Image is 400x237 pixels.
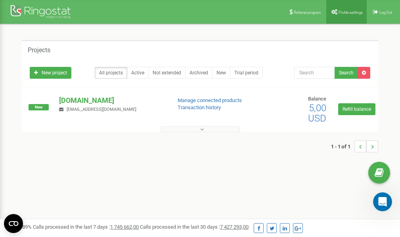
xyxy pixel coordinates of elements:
span: Calls processed in the last 7 days : [33,224,139,230]
span: [EMAIL_ADDRESS][DOMAIN_NAME] [67,107,136,112]
a: Active [127,67,149,79]
a: All projects [95,67,127,79]
span: New [29,104,49,110]
button: Search [335,67,358,79]
a: Transaction history [178,104,221,110]
a: Refill balance [338,103,375,115]
nav: ... [331,133,378,160]
a: Trial period [230,67,263,79]
span: Referral program [294,10,321,15]
a: New [212,67,230,79]
span: Log Out [379,10,392,15]
iframe: Intercom live chat [373,192,392,211]
span: Profile settings [339,10,363,15]
a: Archived [185,67,212,79]
span: 1 - 1 of 1 [331,140,354,152]
u: 1 745 662,00 [110,224,139,230]
span: Balance [308,96,326,102]
a: Not extended [148,67,186,79]
input: Search [294,67,335,79]
h5: Projects [28,47,50,54]
span: 5,00 USD [308,102,326,124]
a: New project [30,67,71,79]
p: [DOMAIN_NAME] [59,95,165,106]
button: Open CMP widget [4,214,23,233]
a: Manage connected products [178,97,242,103]
span: Calls processed in the last 30 days : [140,224,249,230]
u: 7 427 293,00 [220,224,249,230]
